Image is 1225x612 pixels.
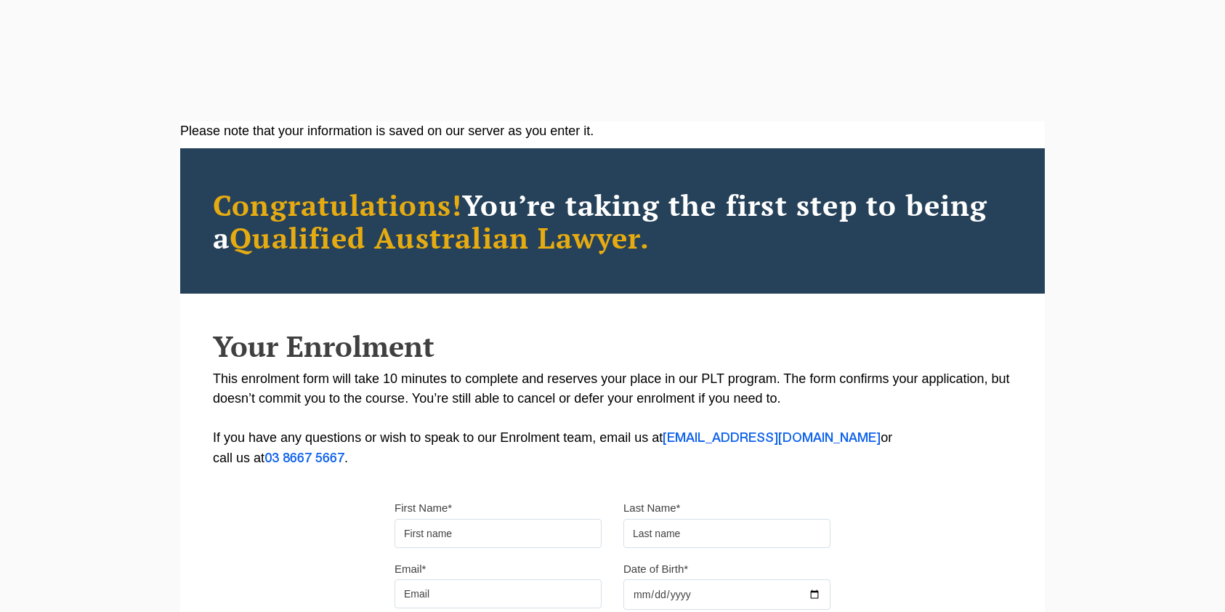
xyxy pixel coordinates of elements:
[213,330,1012,362] h2: Your Enrolment
[213,188,1012,254] h2: You’re taking the first step to being a
[230,218,650,257] span: Qualified Australian Lawyer.
[395,501,452,515] label: First Name*
[623,519,830,548] input: Last name
[395,579,602,608] input: Email
[623,501,680,515] label: Last Name*
[395,519,602,548] input: First name
[180,121,1045,141] div: Please note that your information is saved on our server as you enter it.
[264,453,344,464] a: 03 8667 5667
[213,185,462,224] span: Congratulations!
[395,562,426,576] label: Email*
[213,369,1012,469] p: This enrolment form will take 10 minutes to complete and reserves your place in our PLT program. ...
[663,432,881,444] a: [EMAIL_ADDRESS][DOMAIN_NAME]
[623,562,688,576] label: Date of Birth*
